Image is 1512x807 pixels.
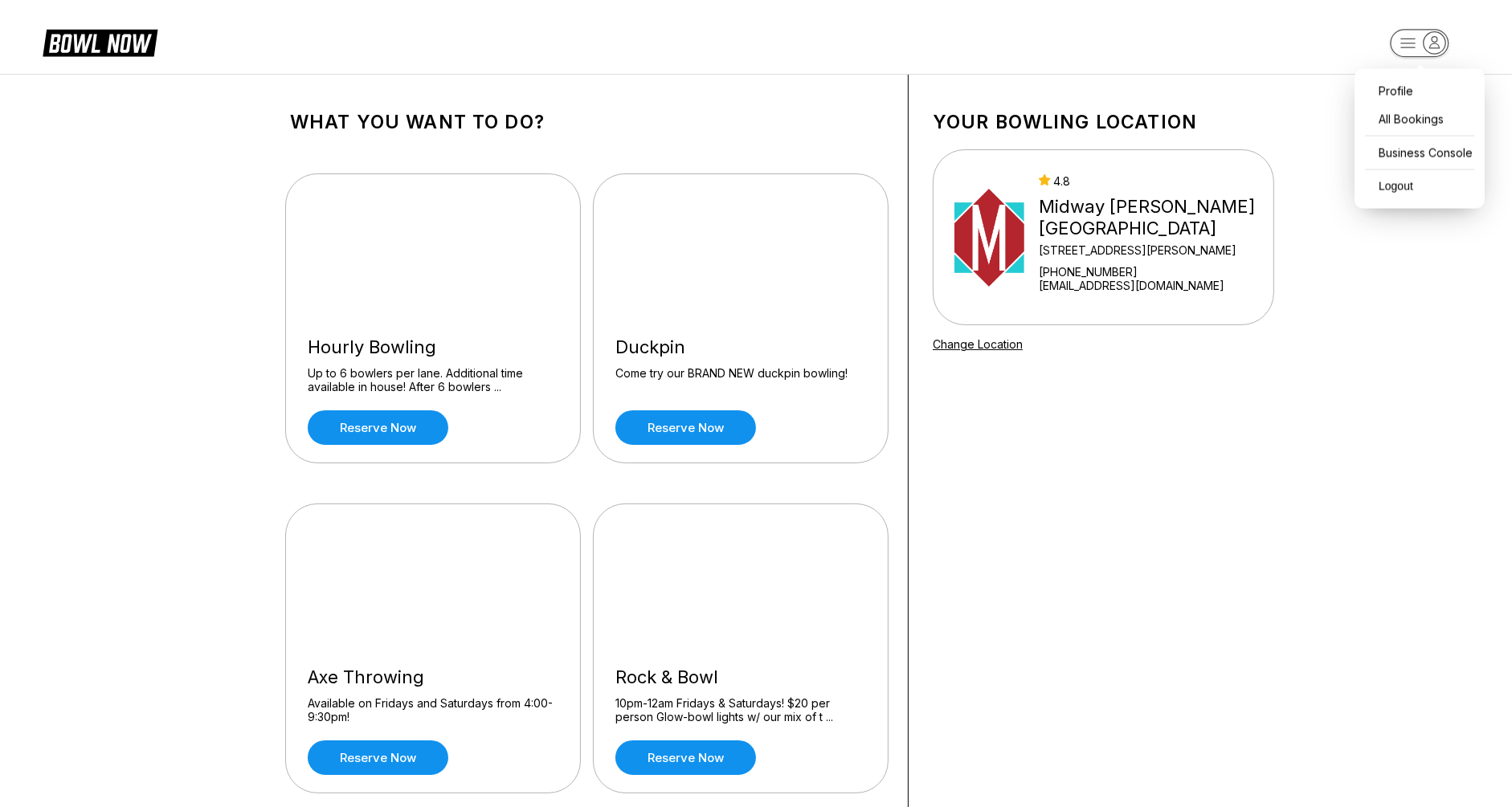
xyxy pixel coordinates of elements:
a: Reserve now [615,410,756,445]
div: Available on Fridays and Saturdays from 4:00-9:30pm! [308,696,558,724]
div: Hourly Bowling [308,336,558,358]
img: Hourly Bowling [286,174,582,319]
a: Change Location [933,337,1023,351]
h1: What you want to do? [290,111,884,133]
a: Profile [1363,77,1477,105]
div: [PHONE_NUMBER] [1039,265,1267,279]
a: Business Console [1363,139,1477,167]
h1: Your bowling location [933,111,1274,133]
div: 4.8 [1039,174,1267,188]
a: All Bookings [1363,105,1477,133]
div: [STREET_ADDRESS][PERSON_NAME] [1039,243,1267,257]
div: Rock & Bowl [615,666,866,688]
div: Up to 6 bowlers per lane. Additional time available in house! After 6 bowlers ... [308,366,558,394]
a: [EMAIL_ADDRESS][DOMAIN_NAME] [1039,279,1267,292]
div: Come try our BRAND NEW duckpin bowling! [615,366,866,394]
a: Reserve now [308,740,448,775]
a: Reserve now [615,740,756,775]
button: Logout [1363,173,1417,201]
div: Midway [PERSON_NAME][GEOGRAPHIC_DATA] [1039,196,1267,239]
div: Axe Throwing [308,666,558,688]
div: 10pm-12am Fridays & Saturdays! $20 per person Glow-bowl lights w/ our mix of t ... [615,696,866,724]
img: Midway Bowling - Carlisle [954,177,1024,298]
img: Duckpin [594,174,889,319]
img: Axe Throwing [286,504,582,649]
div: Duckpin [615,336,866,358]
img: Rock & Bowl [594,504,889,649]
a: Reserve now [308,410,448,445]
